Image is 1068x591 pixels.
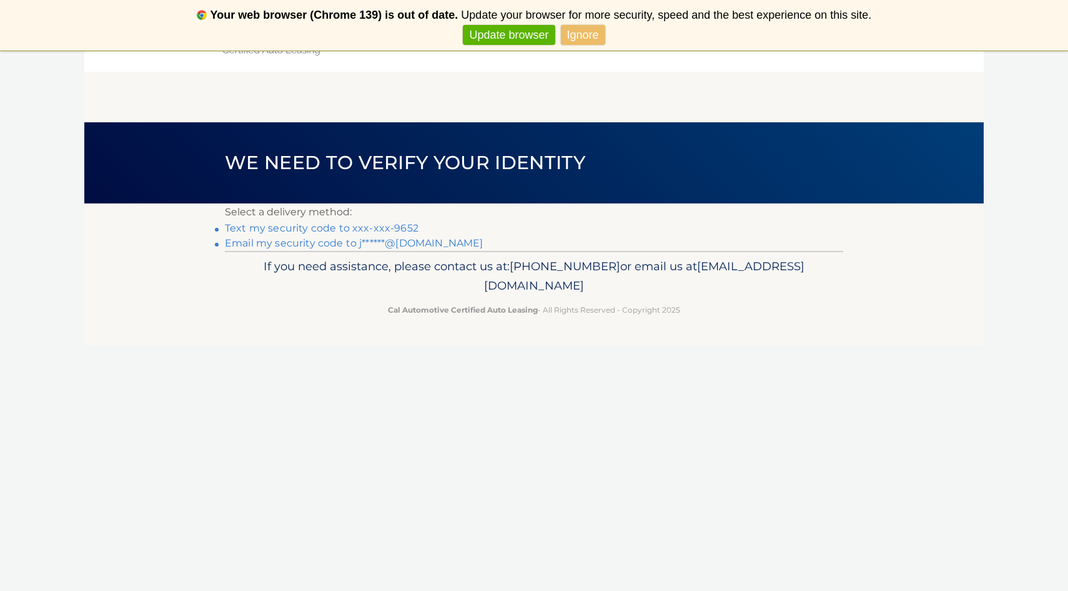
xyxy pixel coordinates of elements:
[225,151,585,174] span: We need to verify your identity
[510,259,620,273] span: [PHONE_NUMBER]
[233,303,835,316] p: - All Rights Reserved - Copyright 2025
[463,25,555,46] a: Update browser
[461,9,871,21] span: Update your browser for more security, speed and the best experience on this site.
[225,237,483,249] a: Email my security code to j******@[DOMAIN_NAME]
[225,222,418,234] a: Text my security code to xxx-xxx-9652
[561,25,605,46] a: Ignore
[225,203,843,221] p: Select a delivery method:
[233,256,835,296] p: If you need assistance, please contact us at: or email us at
[388,305,538,315] strong: Cal Automotive Certified Auto Leasing
[210,9,458,21] b: Your web browser (Chrome 139) is out of date.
